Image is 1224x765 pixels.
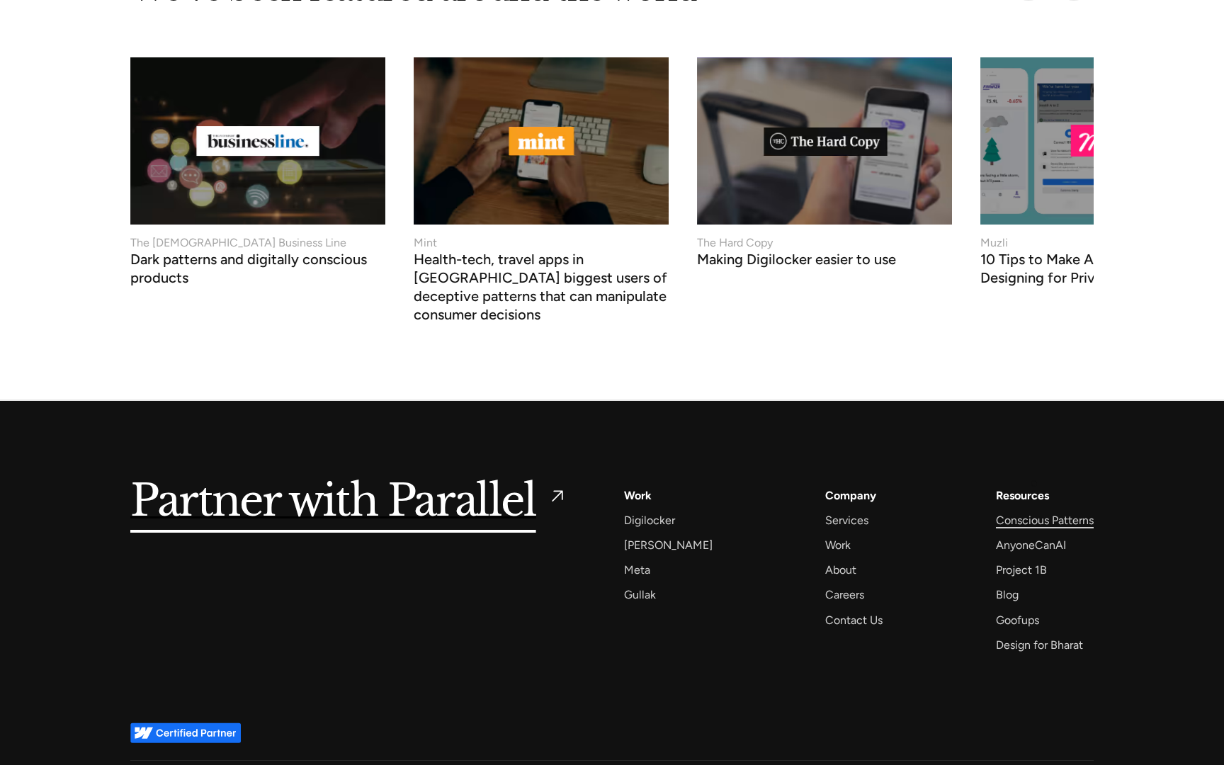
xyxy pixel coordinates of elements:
a: Contact Us [825,611,883,630]
a: Goofups [996,611,1039,630]
h3: Health-tech, travel apps in [GEOGRAPHIC_DATA] biggest users of deceptive patterns that can manipu... [414,254,669,324]
a: The [DEMOGRAPHIC_DATA] Business LineDark patterns and digitally conscious products [130,57,385,283]
div: Muzli [980,234,1008,251]
div: Mint [414,234,437,251]
a: Partner with Parallel [130,486,567,518]
a: [PERSON_NAME] [624,535,713,555]
h3: Making Digilocker easier to use [697,254,896,268]
a: AnyoneCanAI [996,535,1066,555]
a: Design for Bharat [996,635,1083,654]
a: Careers [825,585,864,604]
h3: Dark patterns and digitally conscious products [130,254,385,287]
div: The Hard Copy [697,234,773,251]
a: Services [825,511,868,530]
a: Gullak [624,585,656,604]
div: Resources [996,486,1049,505]
a: Meta [624,560,650,579]
a: MintHealth-tech, travel apps in [GEOGRAPHIC_DATA] biggest users of deceptive patterns that can ma... [414,57,669,320]
a: Conscious Patterns [996,511,1094,530]
a: About [825,560,856,579]
a: Work [624,486,652,505]
a: Company [825,486,876,505]
a: Digilocker [624,511,675,530]
a: Blog [996,585,1019,604]
a: Project 1B [996,560,1047,579]
a: Work [825,535,851,555]
div: The [DEMOGRAPHIC_DATA] Business Line [130,234,346,251]
a: The Hard CopyMaking Digilocker easier to use [697,57,952,265]
h5: Partner with Parallel [130,486,536,518]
